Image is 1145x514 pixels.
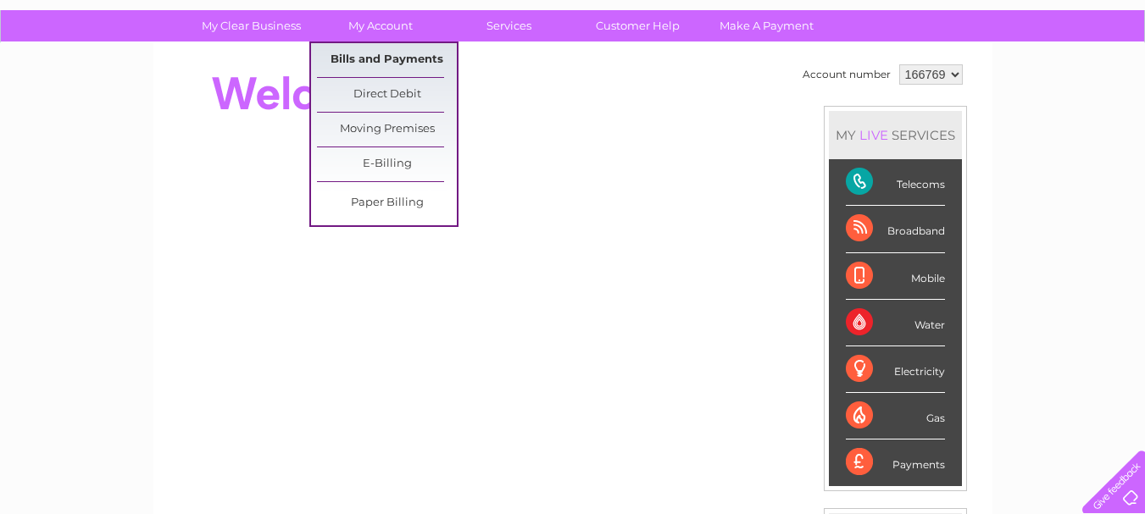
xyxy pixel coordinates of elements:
[317,113,457,146] a: Moving Premises
[1032,72,1074,85] a: Contact
[846,393,945,439] div: Gas
[856,127,892,143] div: LIVE
[825,8,942,30] a: 0333 014 3131
[937,72,987,85] a: Telecoms
[40,44,126,96] img: logo.png
[1089,72,1129,85] a: Log out
[846,439,945,485] div: Payments
[439,10,579,41] a: Services
[846,159,945,206] div: Telecoms
[181,10,321,41] a: My Clear Business
[829,111,962,159] div: MY SERVICES
[697,10,837,41] a: Make A Payment
[846,300,945,346] div: Water
[173,9,974,82] div: Clear Business is a trading name of Verastar Limited (registered in [GEOGRAPHIC_DATA] No. 3667643...
[317,78,457,112] a: Direct Debit
[889,72,926,85] a: Energy
[798,60,895,89] td: Account number
[317,43,457,77] a: Bills and Payments
[317,147,457,181] a: E-Billing
[998,72,1022,85] a: Blog
[846,253,945,300] div: Mobile
[317,186,457,220] a: Paper Billing
[847,72,879,85] a: Water
[310,10,450,41] a: My Account
[846,206,945,252] div: Broadband
[846,346,945,393] div: Electricity
[568,10,708,41] a: Customer Help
